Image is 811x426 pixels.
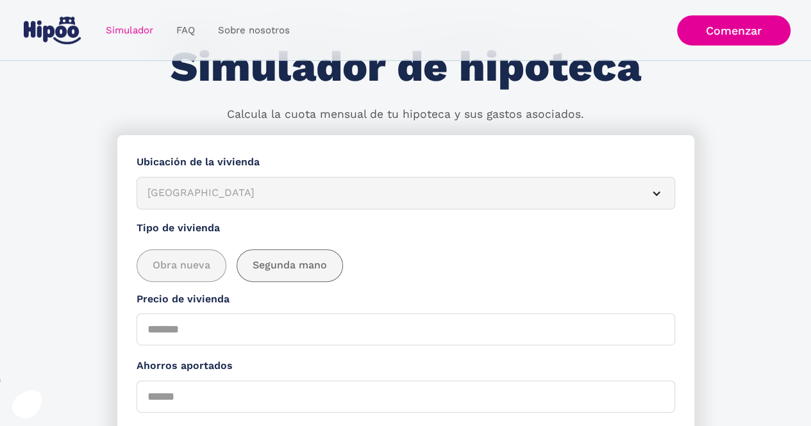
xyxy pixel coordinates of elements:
[21,12,84,49] a: home
[137,291,675,307] label: Precio de vivienda
[147,185,633,201] div: [GEOGRAPHIC_DATA]
[137,220,675,236] label: Tipo de vivienda
[137,358,675,374] label: Ahorros aportados
[94,18,165,43] a: Simulador
[153,258,210,274] span: Obra nueva
[165,18,206,43] a: FAQ
[227,106,584,123] p: Calcula la cuota mensual de tu hipoteca y sus gastos asociados.
[206,18,301,43] a: Sobre nosotros
[171,44,641,90] h1: Simulador de hipoteca
[253,258,327,274] span: Segunda mano
[137,249,675,282] div: add_description_here
[137,177,675,209] article: [GEOGRAPHIC_DATA]
[677,15,790,45] a: Comenzar
[137,154,675,170] label: Ubicación de la vivienda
